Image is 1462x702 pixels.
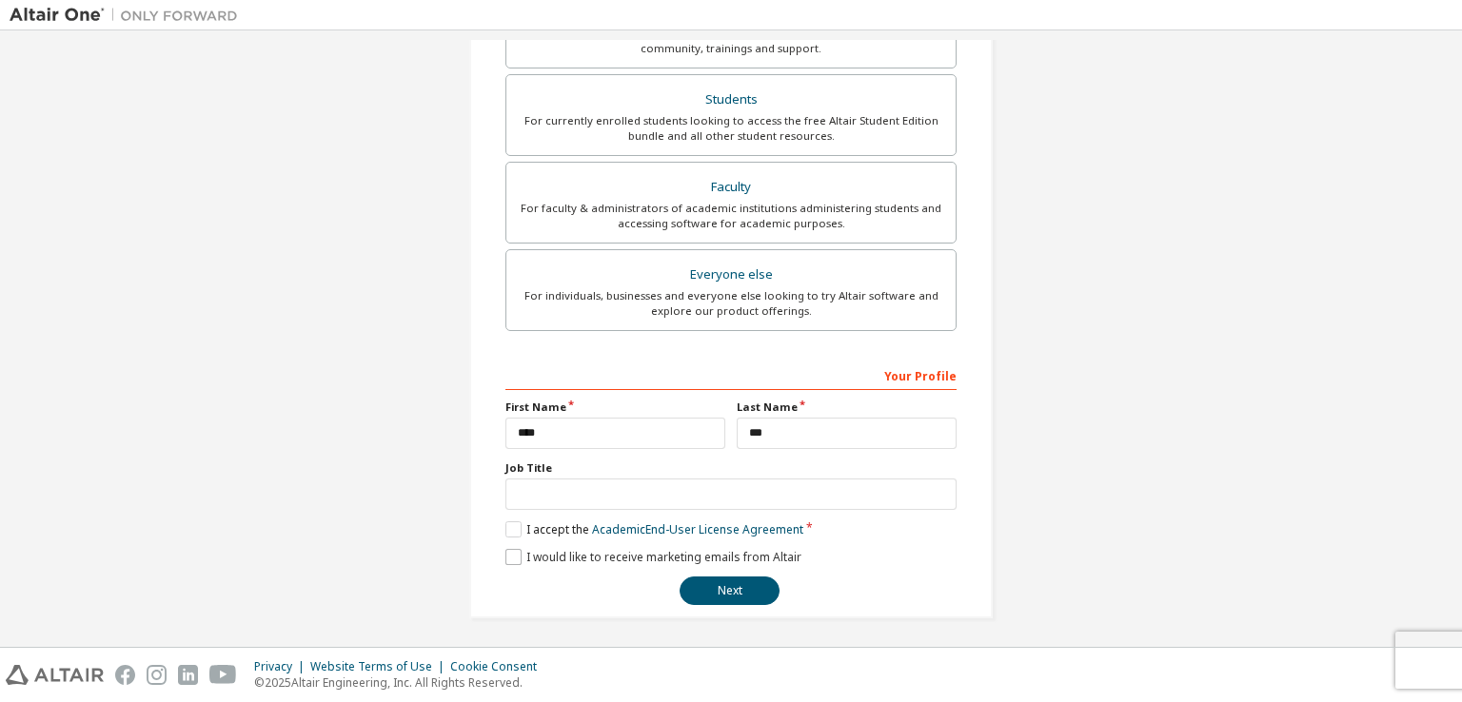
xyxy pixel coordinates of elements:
div: Faculty [518,174,944,201]
img: youtube.svg [209,665,237,685]
img: linkedin.svg [178,665,198,685]
label: Last Name [737,400,957,415]
img: Altair One [10,6,247,25]
div: Cookie Consent [450,659,548,674]
img: instagram.svg [147,665,167,685]
div: For individuals, businesses and everyone else looking to try Altair software and explore our prod... [518,288,944,319]
img: altair_logo.svg [6,665,104,685]
div: For existing customers looking to access software downloads, HPC resources, community, trainings ... [518,26,944,56]
div: Everyone else [518,262,944,288]
div: Privacy [254,659,310,674]
img: facebook.svg [115,665,135,685]
div: Students [518,87,944,113]
label: I accept the [505,521,803,537]
a: Academic End-User License Agreement [592,521,803,537]
label: Job Title [505,460,957,476]
div: Website Terms of Use [310,659,450,674]
div: For faculty & administrators of academic institutions administering students and accessing softwa... [518,201,944,231]
div: Your Profile [505,360,957,390]
div: For currently enrolled students looking to access the free Altair Student Edition bundle and all ... [518,113,944,144]
p: © 2025 Altair Engineering, Inc. All Rights Reserved. [254,674,548,691]
label: First Name [505,400,725,415]
label: I would like to receive marketing emails from Altair [505,549,801,565]
button: Next [680,576,780,605]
